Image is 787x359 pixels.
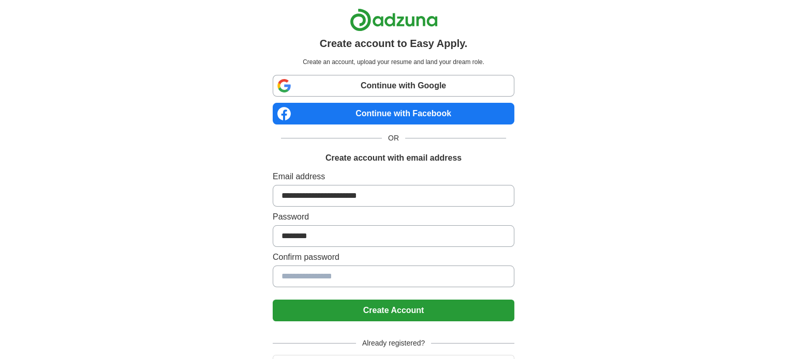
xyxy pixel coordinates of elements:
[273,251,514,263] label: Confirm password
[356,338,431,349] span: Already registered?
[273,75,514,97] a: Continue with Google
[273,103,514,124] a: Continue with Facebook
[273,300,514,321] button: Create Account
[273,211,514,223] label: Password
[273,170,514,183] label: Email address
[382,133,405,144] span: OR
[325,152,462,164] h1: Create account with email address
[275,57,512,67] p: Create an account, upload your resume and land your dream role.
[320,36,468,51] h1: Create account to Easy Apply.
[350,8,438,32] img: Adzuna logo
